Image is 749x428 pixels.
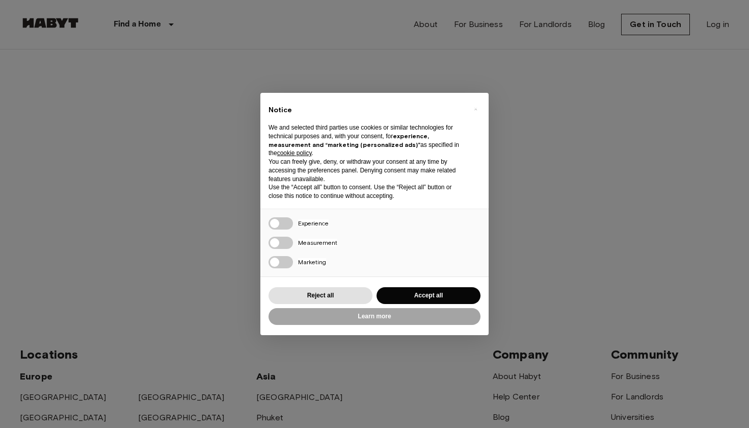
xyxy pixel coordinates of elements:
p: We and selected third parties use cookies or similar technologies for technical purposes and, wit... [269,123,464,158]
span: × [474,103,477,115]
strong: experience, measurement and “marketing (personalized ads)” [269,132,429,148]
h2: Notice [269,105,464,115]
p: Use the “Accept all” button to consent. Use the “Reject all” button or close this notice to conti... [269,183,464,200]
p: You can freely give, deny, or withdraw your consent at any time by accessing the preferences pane... [269,158,464,183]
span: Marketing [298,258,326,266]
button: Learn more [269,308,480,325]
span: Measurement [298,239,337,246]
button: Close this notice [467,101,484,117]
span: Experience [298,219,329,227]
button: Reject all [269,287,372,304]
a: cookie policy [277,149,312,157]
button: Accept all [377,287,480,304]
